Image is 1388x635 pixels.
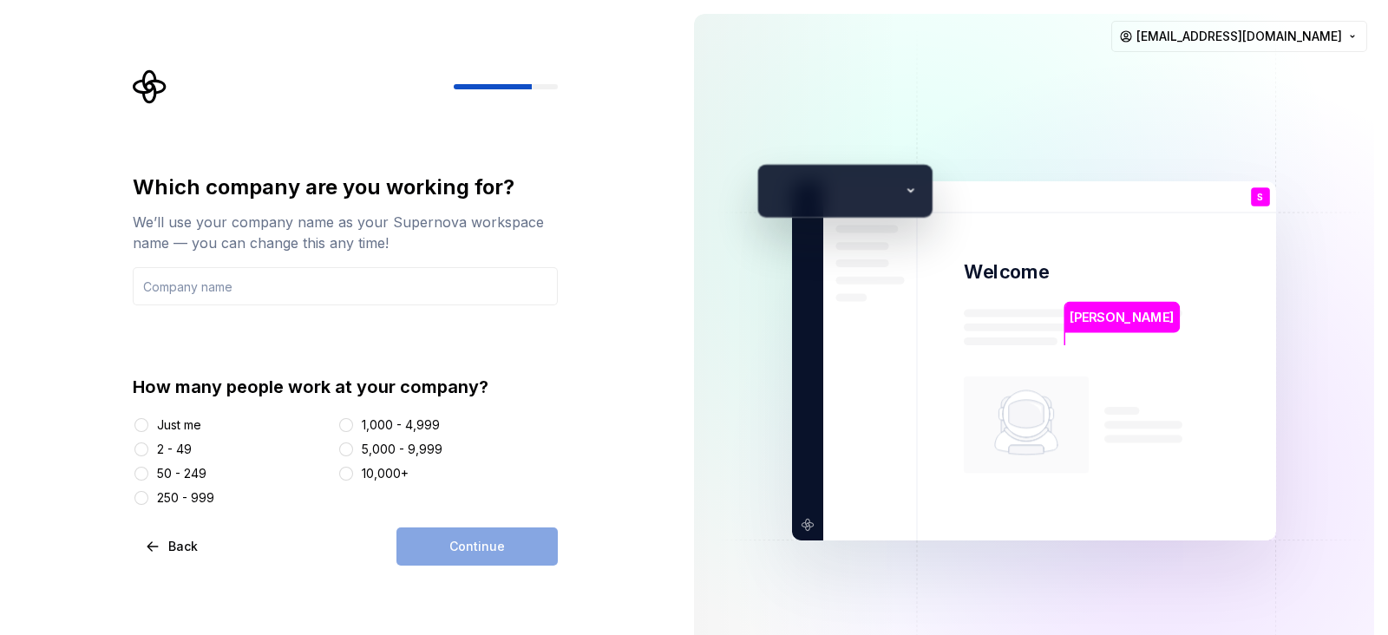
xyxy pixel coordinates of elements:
[1111,21,1367,52] button: [EMAIL_ADDRESS][DOMAIN_NAME]
[157,489,214,507] div: 250 - 999
[157,465,206,482] div: 50 - 249
[168,538,198,555] span: Back
[964,259,1049,285] p: Welcome
[362,441,442,458] div: 5,000 - 9,999
[362,465,409,482] div: 10,000+
[362,416,440,434] div: 1,000 - 4,999
[133,527,213,566] button: Back
[1257,193,1263,202] p: S
[157,416,201,434] div: Just me
[133,212,558,253] div: We’ll use your company name as your Supernova workspace name — you can change this any time!
[157,441,192,458] div: 2 - 49
[133,69,167,104] svg: Supernova Logo
[1136,28,1342,45] span: [EMAIL_ADDRESS][DOMAIN_NAME]
[133,267,558,305] input: Company name
[133,173,558,201] div: Which company are you working for?
[133,375,558,399] div: How many people work at your company?
[1070,308,1174,327] p: [PERSON_NAME]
